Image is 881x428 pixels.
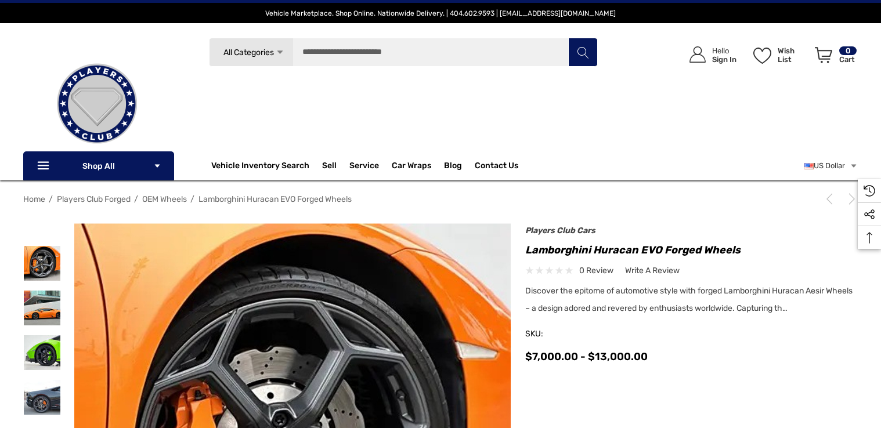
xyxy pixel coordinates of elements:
a: Blog [444,161,462,173]
svg: Wish List [753,48,771,64]
span: Write a Review [625,266,680,276]
svg: Top [858,232,881,244]
svg: Icon User Account [689,46,706,63]
a: Home [23,194,45,204]
a: Next [842,193,858,205]
a: Players Club Cars [525,226,595,235]
span: SKU: [525,326,583,342]
a: Wish List Wish List [748,35,810,75]
svg: Icon Arrow Down [276,48,284,57]
a: Cart with 0 items [810,35,858,80]
a: USD [804,154,858,177]
p: Cart [839,55,857,64]
span: $7,000.00 - $13,000.00 [525,350,648,363]
svg: Review Your Cart [815,47,832,63]
a: Contact Us [475,161,518,173]
img: Lamborghini Huracan EVO Aesir Wheels [19,380,66,415]
button: Search [568,38,597,67]
h1: Lamborghini Huracan EVO Forged Wheels [525,241,858,259]
span: Sell [322,161,337,173]
span: Discover the epitome of automotive style with forged Lamborghini Huracan Aesir Wheels – a design ... [525,286,853,313]
svg: Icon Line [36,159,53,173]
a: Lamborghini Huracan EVO Forged Wheels [198,194,352,204]
span: Car Wraps [392,161,431,173]
svg: Recently Viewed [864,185,875,197]
a: Players Club Forged [57,194,131,204]
img: Lamborghini Huracan EVO Aesir Wheels [19,246,66,281]
p: 0 [839,46,857,55]
a: Previous [824,193,840,205]
a: Service [349,161,379,173]
img: Lamborghini Huracan EVO Aesir Wheels [19,335,66,370]
svg: Icon Arrow Down [153,162,161,170]
nav: Breadcrumb [23,189,858,209]
p: Wish List [778,46,808,64]
p: Shop All [23,151,174,180]
a: Vehicle Inventory Search [211,161,309,173]
a: OEM Wheels [142,194,187,204]
p: Sign In [712,55,736,64]
span: All Categories [223,48,274,57]
svg: Social Media [864,209,875,220]
a: Sell [322,154,349,177]
a: Sign in [676,35,742,75]
a: Car Wraps [392,154,444,177]
p: Hello [712,46,736,55]
span: 0 review [579,263,613,278]
img: Players Club | Cars For Sale [39,46,155,162]
span: Vehicle Marketplace. Shop Online. Nationwide Delivery. | 404.602.9593 | [EMAIL_ADDRESS][DOMAIN_NAME] [265,9,616,17]
a: All Categories Icon Arrow Down Icon Arrow Up [209,38,293,67]
a: Write a Review [625,263,680,278]
img: Lamborghini Huracan EVO Aesir Wheels [19,291,66,325]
